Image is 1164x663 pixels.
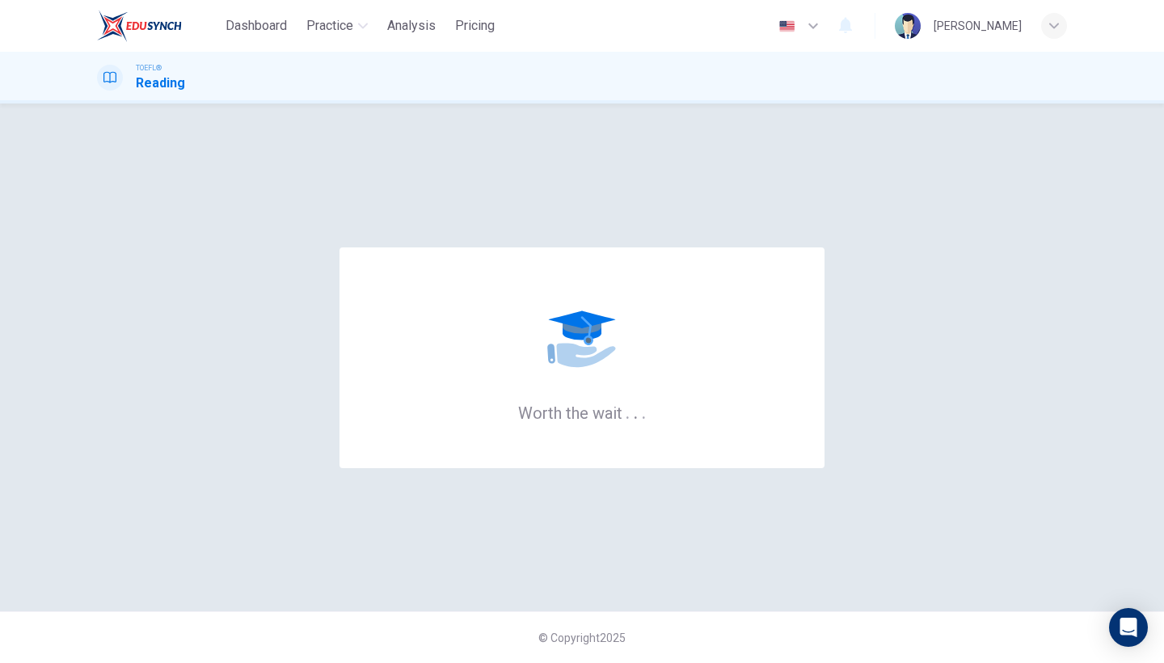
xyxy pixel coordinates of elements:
h6: . [641,398,647,424]
span: © Copyright 2025 [538,631,626,644]
h6: . [625,398,630,424]
div: Open Intercom Messenger [1109,608,1148,647]
button: Analysis [381,11,442,40]
span: Dashboard [226,16,287,36]
span: Analysis [387,16,436,36]
img: Profile picture [895,13,921,39]
h6: Worth the wait [518,402,647,423]
img: EduSynch logo [97,10,182,42]
span: TOEFL® [136,62,162,74]
span: Pricing [455,16,495,36]
img: en [777,20,797,32]
button: Practice [300,11,374,40]
span: Practice [306,16,353,36]
button: Dashboard [219,11,293,40]
a: EduSynch logo [97,10,219,42]
div: [PERSON_NAME] [934,16,1022,36]
h1: Reading [136,74,185,93]
h6: . [633,398,639,424]
button: Pricing [449,11,501,40]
